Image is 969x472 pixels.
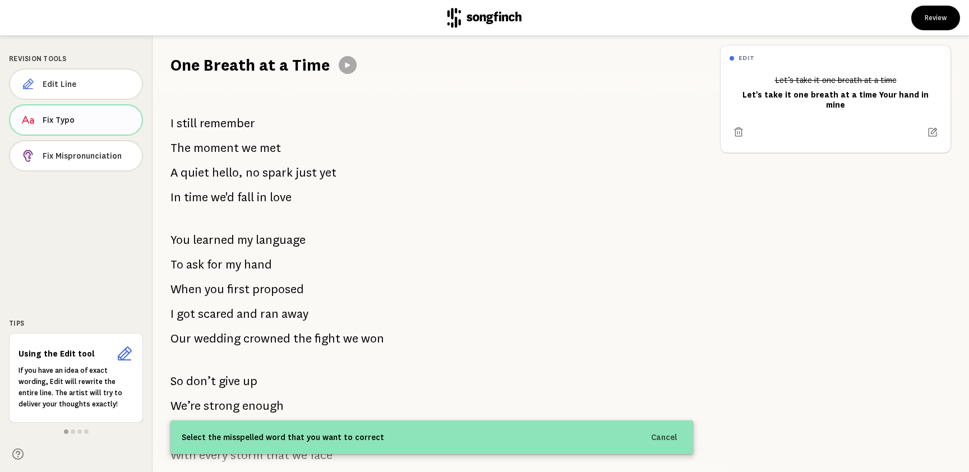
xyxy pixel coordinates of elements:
[270,186,292,209] span: love
[257,186,267,209] span: in
[43,78,133,90] span: Edit Line
[43,150,133,161] span: Fix Mispronunciation
[260,137,281,159] span: met
[230,444,263,466] span: storm
[237,229,253,251] span: my
[170,161,178,184] span: A
[182,431,384,444] span: Select the misspelled word that you want to correct
[19,365,133,410] p: If you have an idea of exact wording, Edit will rewrite the entire line. The artist will try to d...
[361,327,384,350] span: won
[170,278,202,300] span: When
[186,370,216,392] span: don’t
[170,253,183,276] span: To
[243,327,290,350] span: crowned
[252,278,304,300] span: proposed
[260,303,279,325] span: ran
[390,419,409,442] span: got
[911,6,960,30] button: Review
[43,114,133,126] span: Fix Typo
[292,444,307,466] span: we
[262,161,293,184] span: spark
[286,419,320,442] span: ‘cause
[310,444,333,466] span: face
[177,112,197,135] span: still
[170,444,196,466] span: With
[194,327,241,350] span: wedding
[242,137,257,159] span: we
[227,278,250,300] span: first
[256,419,283,442] span: hope
[9,104,143,136] button: Fix Typo
[170,54,330,76] h1: One Breath at a Time
[197,419,222,442] span: hold
[170,303,174,325] span: I
[644,427,684,447] button: Cancel
[193,229,234,251] span: learned
[739,54,754,62] h6: edit
[237,303,257,325] span: and
[177,303,195,325] span: got
[204,395,239,417] span: strong
[266,444,289,466] span: that
[244,253,272,276] span: hand
[246,161,260,184] span: no
[241,419,253,442] span: to
[296,161,317,184] span: just
[170,327,191,350] span: Our
[184,186,208,209] span: time
[212,161,243,184] span: hello,
[315,327,340,350] span: fight
[320,161,336,184] span: yet
[322,419,339,442] span: it’s
[207,253,223,276] span: for
[256,229,306,251] span: language
[9,140,143,172] button: Fix Mispronunciation
[170,137,191,159] span: The
[193,137,239,159] span: moment
[170,112,174,135] span: I
[219,370,240,392] span: give
[237,186,254,209] span: fall
[243,370,257,392] span: up
[19,348,111,359] h6: Using the Edit tool
[282,303,308,325] span: away
[225,253,241,276] span: my
[9,318,143,328] div: Tips
[170,370,183,392] span: So
[357,419,387,442] span: we’ve
[242,395,284,417] span: enough
[343,327,358,350] span: we
[170,186,181,209] span: In
[224,419,238,442] span: on
[170,395,201,417] span: We’re
[186,253,204,276] span: ask
[170,229,190,251] span: You
[199,444,228,466] span: every
[293,327,312,350] span: the
[181,161,209,184] span: quiet
[205,278,224,300] span: you
[200,112,255,135] span: remember
[170,419,194,442] span: Just
[211,186,234,209] span: we'd
[9,68,143,100] button: Edit Line
[9,54,143,64] div: Revision Tools
[198,303,234,325] span: scared
[342,419,354,442] span: all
